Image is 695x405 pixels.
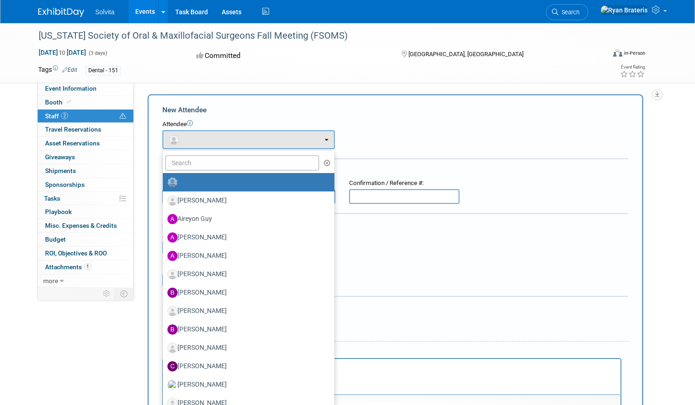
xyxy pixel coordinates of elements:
span: [DATE] [DATE] [38,48,86,57]
div: Misc. Attachments & Notes [162,303,628,312]
div: Event Rating [620,65,645,69]
img: Unassigned-User-Icon.png [167,177,178,187]
div: Cost: [162,221,628,230]
span: Sponsorships [45,181,85,188]
img: Associate-Profile-5.png [167,306,178,316]
label: [PERSON_NAME] [167,230,325,245]
img: ExhibitDay [38,8,84,17]
span: Search [558,9,580,16]
img: Format-Inperson.png [613,49,622,57]
a: Search [546,4,588,20]
span: Giveaways [45,153,75,161]
label: [PERSON_NAME] [167,322,325,337]
div: Confirmation / Reference #: [349,179,460,188]
div: Event Format [556,48,645,62]
label: [PERSON_NAME] [167,285,325,300]
div: Registration / Ticket Info (optional) [162,165,628,174]
span: Asset Reservations [45,139,100,147]
div: Dental - 151 [86,66,121,75]
div: Attendee [162,120,628,129]
img: Associate-Profile-5.png [167,196,178,206]
img: A.jpg [167,232,178,243]
div: New Attendee [162,105,628,115]
a: Edit [62,67,77,73]
span: Travel Reservations [45,126,101,133]
img: Ryan Brateris [600,5,648,15]
label: [PERSON_NAME] [167,249,325,263]
td: Toggle Event Tabs [115,288,134,300]
a: Booth [38,96,133,109]
span: Shipments [45,167,76,174]
span: (3 days) [88,50,107,56]
div: Notes [162,348,621,357]
div: [US_STATE] Society of Oral & Maxillofacial Surgeons Fall Meeting (FSOMS) [35,28,594,44]
span: Budget [45,236,66,243]
span: Potential Scheduling Conflict -- at least one attendee is tagged in another overlapping event. [120,112,126,121]
iframe: Rich Text Area [163,359,620,394]
div: Committed [194,48,387,64]
a: Travel Reservations [38,123,133,136]
span: Solvita [95,8,115,16]
span: 1 [84,263,91,270]
span: Attachments [45,263,91,271]
a: Event Information [38,82,133,95]
input: Search [165,155,319,171]
span: 2 [61,112,68,119]
span: Booth [45,98,73,106]
a: Sponsorships [38,178,133,191]
span: Event Information [45,85,97,92]
label: [PERSON_NAME] [167,267,325,282]
label: [PERSON_NAME] [167,359,325,374]
span: ROI, Objectives & ROO [45,249,107,257]
img: C.jpg [167,361,178,371]
a: Misc. Expenses & Credits [38,219,133,232]
a: Staff2 [38,110,133,123]
span: Tasks [44,195,60,202]
a: Playbook [38,205,133,219]
div: In-Person [624,50,645,57]
a: Asset Reservations [38,137,133,150]
img: B.jpg [167,324,178,335]
i: Booth reservation complete [67,99,71,104]
a: more [38,274,133,288]
a: Budget [38,233,133,246]
span: Playbook [45,208,72,215]
img: Associate-Profile-5.png [167,343,178,353]
td: Tags [38,65,77,75]
a: Shipments [38,164,133,178]
label: Aireyon Guy [167,212,325,226]
a: Tasks [38,192,133,205]
td: Personalize Event Tab Strip [99,288,115,300]
span: Misc. Expenses & Credits [45,222,117,229]
label: [PERSON_NAME] [167,341,325,355]
span: [GEOGRAPHIC_DATA], [GEOGRAPHIC_DATA] [408,51,523,58]
img: A.jpg [167,214,178,224]
span: to [58,49,67,56]
span: more [43,277,58,284]
a: ROI, Objectives & ROO [38,247,133,260]
img: B.jpg [167,288,178,298]
label: [PERSON_NAME] [167,377,325,392]
a: Giveaways [38,150,133,164]
span: Staff [45,112,68,120]
img: Associate-Profile-5.png [167,269,178,279]
img: A.jpg [167,251,178,261]
a: Attachments1 [38,260,133,274]
label: [PERSON_NAME] [167,193,325,208]
label: [PERSON_NAME] [167,304,325,318]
